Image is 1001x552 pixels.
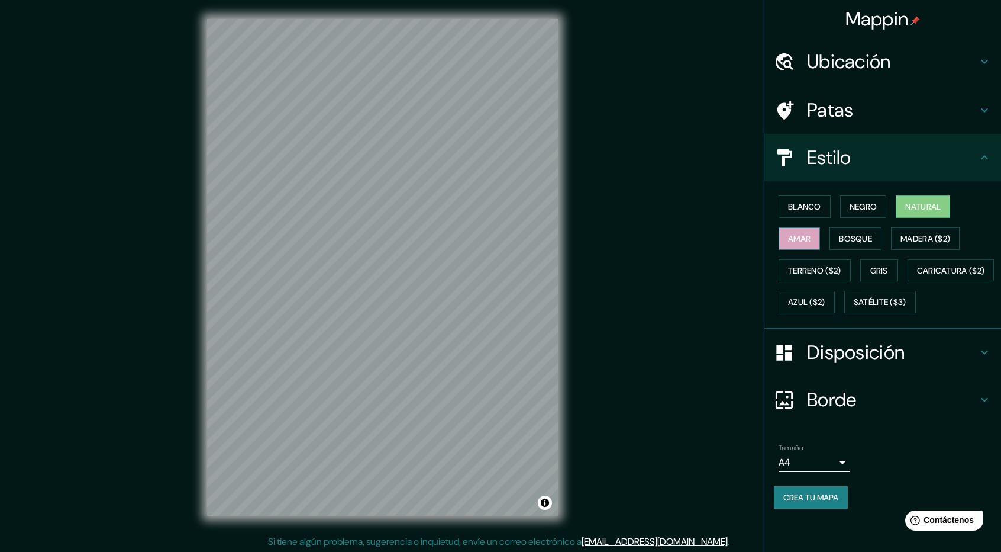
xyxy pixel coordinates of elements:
[538,496,552,510] button: Activar o desactivar atribución
[779,456,790,468] font: A4
[788,265,841,276] font: Terreno ($2)
[788,297,825,308] font: Azul ($2)
[900,233,950,244] font: Madera ($2)
[779,453,850,472] div: A4
[917,265,985,276] font: Caricatura ($2)
[829,227,881,250] button: Bosque
[764,38,1001,85] div: Ubicación
[844,291,916,313] button: Satélite ($3)
[207,19,558,516] canvas: Mapa
[905,201,941,212] font: Natural
[807,145,851,170] font: Estilo
[807,387,857,412] font: Borde
[850,201,877,212] font: Negro
[910,16,920,25] img: pin-icon.png
[891,227,960,250] button: Madera ($2)
[779,195,831,218] button: Blanco
[779,259,851,282] button: Terreno ($2)
[807,49,891,74] font: Ubicación
[845,7,909,31] font: Mappin
[582,535,728,548] a: [EMAIL_ADDRESS][DOMAIN_NAME]
[268,535,582,548] font: Si tiene algún problema, sugerencia o inquietud, envíe un correo electrónico a
[807,98,854,123] font: Patas
[729,535,731,548] font: .
[854,297,906,308] font: Satélite ($3)
[908,259,994,282] button: Caricatura ($2)
[896,195,950,218] button: Natural
[764,376,1001,423] div: Borde
[839,233,872,244] font: Bosque
[779,291,835,313] button: Azul ($2)
[779,227,820,250] button: Amar
[779,443,803,452] font: Tamaño
[807,340,905,365] font: Disposición
[764,134,1001,181] div: Estilo
[870,265,888,276] font: Gris
[764,329,1001,376] div: Disposición
[860,259,898,282] button: Gris
[731,535,734,548] font: .
[774,486,848,509] button: Crea tu mapa
[764,86,1001,134] div: Patas
[788,201,821,212] font: Blanco
[728,535,729,548] font: .
[896,506,988,539] iframe: Lanzador de widgets de ayuda
[788,233,811,244] font: Amar
[840,195,887,218] button: Negro
[783,492,838,503] font: Crea tu mapa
